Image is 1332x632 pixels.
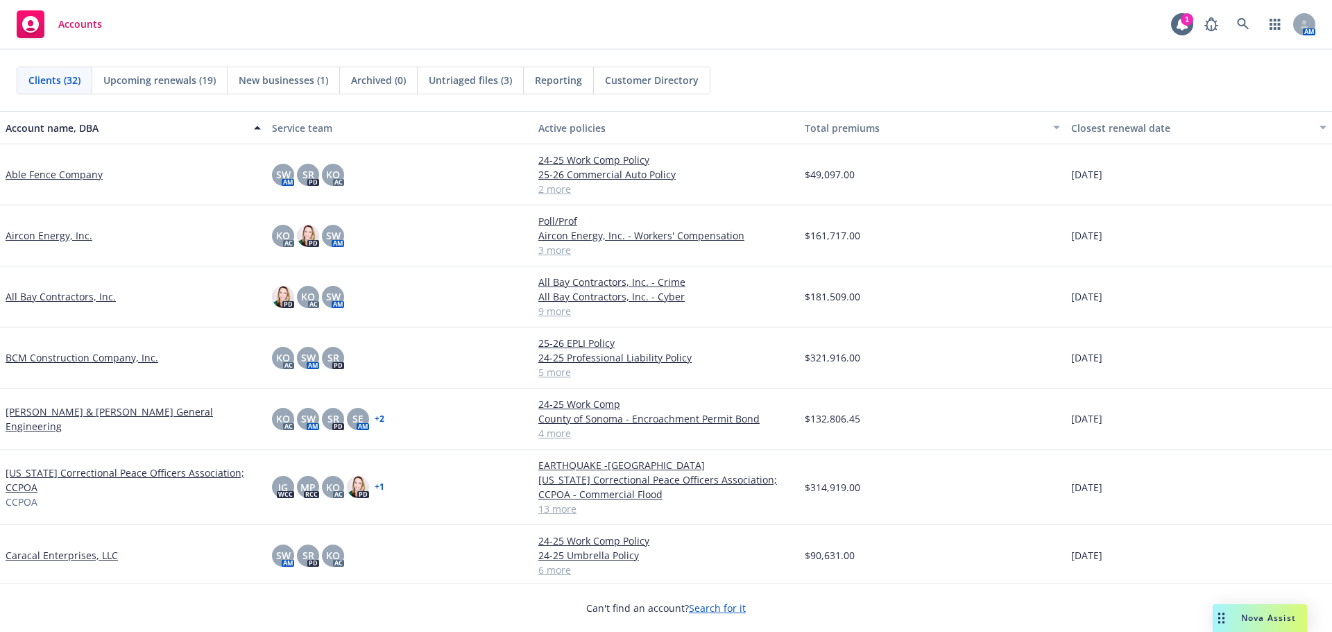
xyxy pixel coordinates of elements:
[1241,612,1296,624] span: Nova Assist
[1066,111,1332,144] button: Closest renewal date
[276,167,291,182] span: SW
[799,111,1066,144] button: Total premiums
[805,480,860,495] span: $314,919.00
[1071,289,1102,304] span: [DATE]
[805,411,860,426] span: $132,806.45
[538,563,794,577] a: 6 more
[538,502,794,516] a: 13 more
[239,73,328,87] span: New businesses (1)
[1071,548,1102,563] span: [DATE]
[276,228,290,243] span: KO
[1229,10,1257,38] a: Search
[535,73,582,87] span: Reporting
[351,73,406,87] span: Archived (0)
[538,289,794,304] a: All Bay Contractors, Inc. - Cyber
[538,167,794,182] a: 25-26 Commercial Auto Policy
[6,404,261,434] a: [PERSON_NAME] & [PERSON_NAME] General Engineering
[538,121,794,135] div: Active policies
[538,458,794,472] a: EARTHQUAKE -[GEOGRAPHIC_DATA]
[538,397,794,411] a: 24-25 Work Comp
[605,73,699,87] span: Customer Directory
[58,19,102,30] span: Accounts
[272,121,527,135] div: Service team
[326,548,340,563] span: KO
[429,73,512,87] span: Untriaged files (3)
[326,228,341,243] span: SW
[347,476,369,498] img: photo
[276,548,291,563] span: SW
[327,350,339,365] span: SR
[1071,411,1102,426] span: [DATE]
[6,167,103,182] a: Able Fence Company
[1071,228,1102,243] span: [DATE]
[6,466,261,495] a: [US_STATE] Correctional Peace Officers Association; CCPOA
[538,350,794,365] a: 24-25 Professional Liability Policy
[352,411,364,426] span: SE
[28,73,80,87] span: Clients (32)
[538,228,794,243] a: Aircon Energy, Inc. - Workers' Compensation
[375,415,384,423] a: + 2
[1071,480,1102,495] span: [DATE]
[538,182,794,196] a: 2 more
[689,601,746,615] a: Search for it
[538,275,794,289] a: All Bay Contractors, Inc. - Crime
[1071,121,1311,135] div: Closest renewal date
[1071,167,1102,182] span: [DATE]
[538,304,794,318] a: 9 more
[272,286,294,308] img: photo
[326,167,340,182] span: KO
[301,350,316,365] span: SW
[375,483,384,491] a: + 1
[1261,10,1289,38] a: Switch app
[6,495,37,509] span: CCPOA
[6,350,158,365] a: BCM Construction Company, Inc.
[538,214,794,228] a: Poll/Prof
[533,111,799,144] button: Active policies
[805,289,860,304] span: $181,509.00
[805,548,855,563] span: $90,631.00
[6,289,116,304] a: All Bay Contractors, Inc.
[1181,13,1193,26] div: 1
[297,225,319,247] img: photo
[538,243,794,257] a: 3 more
[302,548,314,563] span: SR
[301,411,316,426] span: SW
[538,426,794,441] a: 4 more
[276,411,290,426] span: KO
[538,153,794,167] a: 24-25 Work Comp Policy
[1197,10,1225,38] a: Report a Bug
[103,73,216,87] span: Upcoming renewals (19)
[6,121,246,135] div: Account name, DBA
[1213,604,1230,632] div: Drag to move
[538,548,794,563] a: 24-25 Umbrella Policy
[6,548,118,563] a: Caracal Enterprises, LLC
[1071,350,1102,365] span: [DATE]
[326,480,340,495] span: KO
[538,472,794,502] a: [US_STATE] Correctional Peace Officers Association; CCPOA - Commercial Flood
[538,336,794,350] a: 25-26 EPLI Policy
[327,411,339,426] span: SR
[276,350,290,365] span: KO
[11,5,108,44] a: Accounts
[805,121,1045,135] div: Total premiums
[6,228,92,243] a: Aircon Energy, Inc.
[586,601,746,615] span: Can't find an account?
[266,111,533,144] button: Service team
[538,411,794,426] a: County of Sonoma - Encroachment Permit Bond
[538,533,794,548] a: 24-25 Work Comp Policy
[1213,604,1307,632] button: Nova Assist
[278,480,288,495] span: JG
[326,289,341,304] span: SW
[805,228,860,243] span: $161,717.00
[301,289,315,304] span: KO
[302,167,314,182] span: SR
[805,167,855,182] span: $49,097.00
[300,480,316,495] span: MP
[538,365,794,379] a: 5 more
